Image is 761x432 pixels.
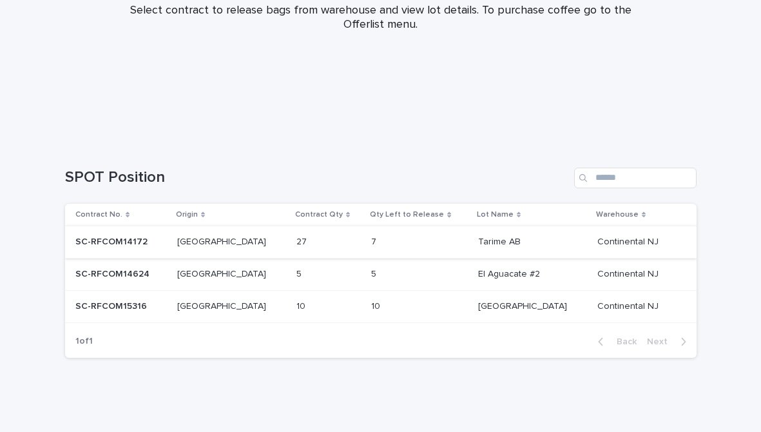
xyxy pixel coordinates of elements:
p: Continental NJ [597,266,661,280]
button: Next [642,336,697,348]
p: Continental NJ [597,234,661,248]
p: Lot Name [477,208,514,222]
p: 27 [296,234,309,248]
p: 5 [296,266,304,280]
button: Back [588,336,642,348]
p: Tarime AB [478,234,523,248]
p: SC-RFCOM14624 [75,266,152,280]
p: Qty Left to Release [370,208,444,222]
p: [GEOGRAPHIC_DATA] [478,299,570,312]
p: 1 of 1 [65,326,103,357]
p: SC-RFCOM14172 [75,234,150,248]
p: Select contract to release bags from warehouse and view lot details. To purchase coffee go to the... [123,4,639,32]
p: Contract Qty [295,208,343,222]
span: Back [609,337,637,346]
p: Contract No. [75,208,122,222]
p: [GEOGRAPHIC_DATA] [177,266,269,280]
p: Warehouse [596,208,639,222]
tr: SC-RFCOM15316SC-RFCOM15316 [GEOGRAPHIC_DATA][GEOGRAPHIC_DATA] 1010 1010 [GEOGRAPHIC_DATA][GEOGRAP... [65,290,697,322]
p: [GEOGRAPHIC_DATA] [177,234,269,248]
tr: SC-RFCOM14624SC-RFCOM14624 [GEOGRAPHIC_DATA][GEOGRAPHIC_DATA] 55 55 El Aguacate #2El Aguacate #2 ... [65,258,697,290]
p: 7 [371,234,379,248]
p: Origin [176,208,198,222]
p: 10 [296,299,308,312]
input: Search [574,168,697,188]
p: 10 [371,299,383,312]
span: Next [647,337,675,346]
p: 5 [371,266,379,280]
h1: SPOT Position [65,168,569,187]
p: SC-RFCOM15316 [75,299,149,312]
p: Continental NJ [597,299,661,312]
p: El Aguacate #2 [478,266,543,280]
p: [GEOGRAPHIC_DATA] [177,299,269,312]
tr: SC-RFCOM14172SC-RFCOM14172 [GEOGRAPHIC_DATA][GEOGRAPHIC_DATA] 2727 77 Tarime ABTarime AB Continen... [65,226,697,259]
